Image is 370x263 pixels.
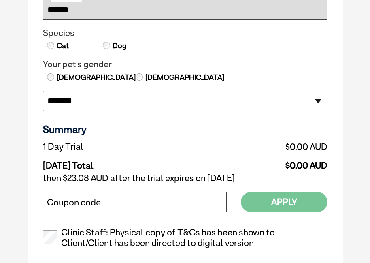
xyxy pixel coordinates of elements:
[241,192,327,212] button: Apply
[47,197,101,208] label: Coupon code
[43,171,327,186] td: then $23.08 AUD after the trial expires on [DATE]
[43,28,327,38] legend: Species
[43,154,198,171] td: [DATE] Total
[43,230,57,244] input: Clinic Staff: Physical copy of T&Cs has been shown to Client/Client has been directed to digital ...
[198,139,327,154] td: $0.00 AUD
[43,123,327,135] h3: Summary
[198,154,327,171] td: $0.00 AUD
[43,227,327,248] label: Clinic Staff: Physical copy of T&Cs has been shown to Client/Client has been directed to digital ...
[43,139,198,154] td: 1 Day Trial
[43,59,327,70] legend: Your pet's gender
